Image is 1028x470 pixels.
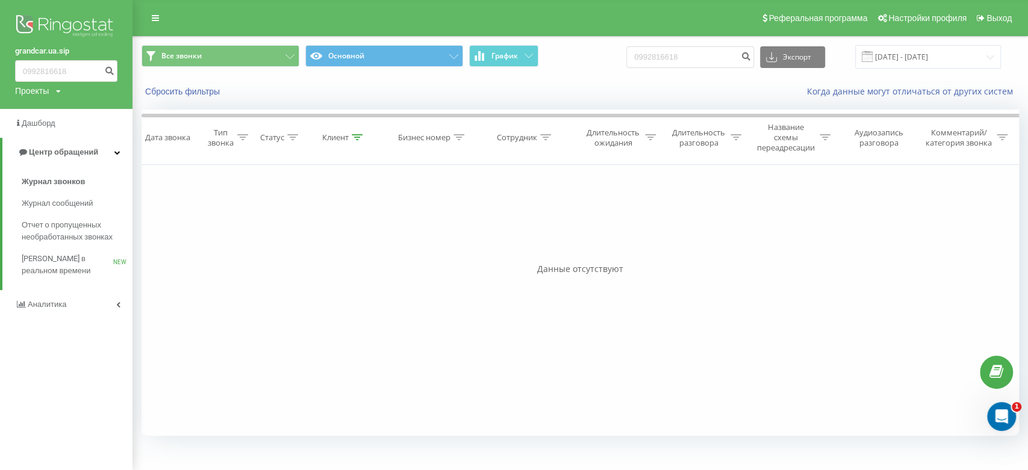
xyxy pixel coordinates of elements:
[15,60,117,82] input: Поиск по номеру
[142,86,226,97] button: Сбросить фильтры
[161,51,202,61] span: Все звонки
[768,13,867,23] span: Реферальная программа
[15,85,49,97] div: Проекты
[398,132,450,143] div: Бизнес номер
[28,300,66,309] span: Аналитика
[15,45,117,57] a: grandcar.ua.sip
[755,122,817,153] div: Название схемы переадресации
[888,13,967,23] span: Настройки профиля
[987,402,1016,431] iframe: Intercom live chat
[497,132,537,143] div: Сотрудник
[469,45,538,67] button: График
[22,119,55,128] span: Дашборд
[670,128,727,148] div: Длительность разговора
[760,46,825,68] button: Экспорт
[986,13,1012,23] span: Выход
[22,193,132,214] a: Журнал сообщений
[22,219,126,243] span: Отчет о пропущенных необработанных звонках
[15,12,117,42] img: Ringostat logo
[2,138,132,167] a: Центр обращений
[142,45,299,67] button: Все звонки
[207,128,234,148] div: Тип звонка
[22,248,132,282] a: [PERSON_NAME] в реальном времениNEW
[29,147,98,156] span: Центр обращений
[322,132,349,143] div: Клиент
[22,253,113,277] span: [PERSON_NAME] в реальном времени
[145,132,190,143] div: Дата звонка
[22,197,93,209] span: Журнал сообщений
[923,128,994,148] div: Комментарий/категория звонка
[22,176,85,188] span: Журнал звонков
[22,214,132,248] a: Отчет о пропущенных необработанных звонках
[260,132,284,143] div: Статус
[305,45,463,67] button: Основной
[807,85,1019,97] a: Когда данные могут отличаться от других систем
[22,171,132,193] a: Журнал звонков
[844,128,913,148] div: Аудиозапись разговора
[584,128,642,148] div: Длительность ожидания
[491,52,518,60] span: График
[626,46,754,68] input: Поиск по номеру
[142,263,1019,275] div: Данные отсутствуют
[1012,402,1021,412] span: 1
